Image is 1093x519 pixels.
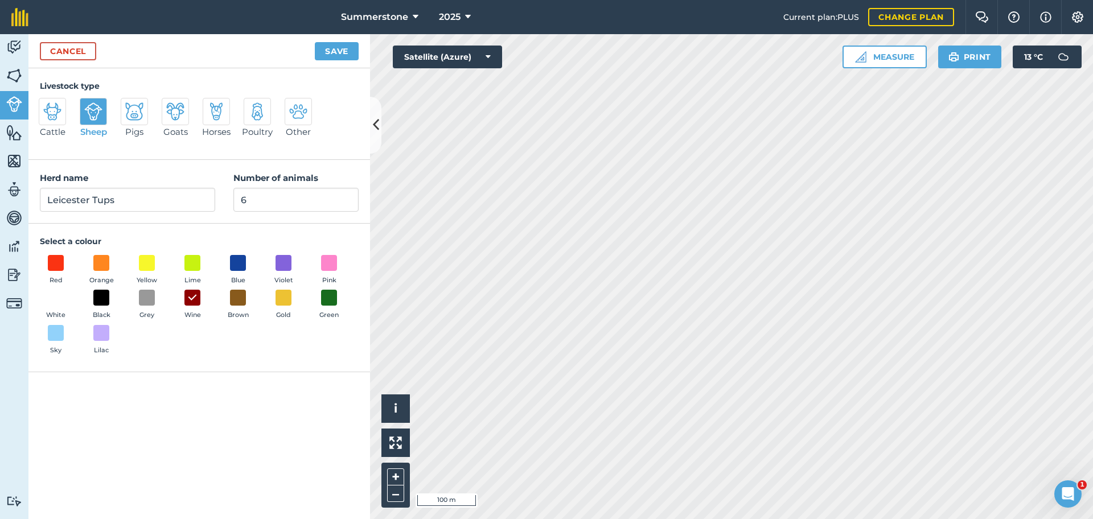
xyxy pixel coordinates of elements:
[313,255,345,286] button: Pink
[50,345,61,356] span: Sky
[948,50,959,64] img: svg+xml;base64,PHN2ZyB4bWxucz0iaHR0cDovL3d3dy53My5vcmcvMjAwMC9zdmciIHdpZHRoPSIxOSIgaGVpZ2h0PSIyNC...
[268,290,299,320] button: Gold
[202,125,231,139] span: Horses
[84,102,102,121] img: svg+xml;base64,PD94bWwgdmVyc2lvbj0iMS4wIiBlbmNvZGluZz0idXRmLTgiPz4KPCEtLSBHZW5lcmF0b3I6IEFkb2JlIE...
[6,124,22,141] img: svg+xml;base64,PHN2ZyB4bWxucz0iaHR0cDovL3d3dy53My5vcmcvMjAwMC9zdmciIHdpZHRoPSI1NiIgaGVpZ2h0PSI2MC...
[1040,10,1051,24] img: svg+xml;base64,PHN2ZyB4bWxucz0iaHR0cDovL3d3dy53My5vcmcvMjAwMC9zdmciIHdpZHRoPSIxNyIgaGVpZ2h0PSIxNy...
[387,485,404,502] button: –
[393,46,502,68] button: Satellite (Azure)
[11,8,28,26] img: fieldmargin Logo
[274,275,293,286] span: Violet
[40,290,72,320] button: White
[187,291,198,304] img: svg+xml;base64,PHN2ZyB4bWxucz0iaHR0cDovL3d3dy53My5vcmcvMjAwMC9zdmciIHdpZHRoPSIxOCIgaGVpZ2h0PSIyNC...
[40,42,96,60] a: Cancel
[1013,46,1082,68] button: 13 °C
[242,125,273,139] span: Poultry
[46,310,65,320] span: White
[222,290,254,320] button: Brown
[184,275,201,286] span: Lime
[276,310,291,320] span: Gold
[166,102,184,121] img: svg+xml;base64,PD94bWwgdmVyc2lvbj0iMS4wIiBlbmNvZGluZz0idXRmLTgiPz4KPCEtLSBHZW5lcmF0b3I6IEFkb2JlIE...
[6,96,22,112] img: svg+xml;base64,PD94bWwgdmVyc2lvbj0iMS4wIiBlbmNvZGluZz0idXRmLTgiPz4KPCEtLSBHZW5lcmF0b3I6IEFkb2JlIE...
[843,46,927,68] button: Measure
[6,295,22,311] img: svg+xml;base64,PD94bWwgdmVyc2lvbj0iMS4wIiBlbmNvZGluZz0idXRmLTgiPz4KPCEtLSBHZW5lcmF0b3I6IEFkb2JlIE...
[381,394,410,423] button: i
[1007,11,1021,23] img: A question mark icon
[207,102,225,121] img: svg+xml;base64,PD94bWwgdmVyc2lvbj0iMS4wIiBlbmNvZGluZz0idXRmLTgiPz4KPCEtLSBHZW5lcmF0b3I6IEFkb2JlIE...
[313,290,345,320] button: Green
[85,290,117,320] button: Black
[176,290,208,320] button: Wine
[6,67,22,84] img: svg+xml;base64,PHN2ZyB4bWxucz0iaHR0cDovL3d3dy53My5vcmcvMjAwMC9zdmciIHdpZHRoPSI1NiIgaGVpZ2h0PSI2MC...
[85,325,117,356] button: Lilac
[40,80,359,92] h4: Livestock type
[40,172,88,183] strong: Herd name
[40,236,101,246] strong: Select a colour
[1052,46,1075,68] img: svg+xml;base64,PD94bWwgdmVyc2lvbj0iMS4wIiBlbmNvZGluZz0idXRmLTgiPz4KPCEtLSBHZW5lcmF0b3I6IEFkb2JlIE...
[89,275,114,286] span: Orange
[139,310,154,320] span: Grey
[319,310,339,320] span: Green
[231,275,245,286] span: Blue
[341,10,408,24] span: Summerstone
[50,275,63,286] span: Red
[1024,46,1043,68] span: 13 ° C
[40,125,65,139] span: Cattle
[322,275,336,286] span: Pink
[387,468,404,485] button: +
[176,255,208,286] button: Lime
[131,255,163,286] button: Yellow
[268,255,299,286] button: Violet
[289,102,307,121] img: svg+xml;base64,PD94bWwgdmVyc2lvbj0iMS4wIiBlbmNvZGluZz0idXRmLTgiPz4KPCEtLSBHZW5lcmF0b3I6IEFkb2JlIE...
[85,255,117,286] button: Orange
[80,125,107,139] span: Sheep
[94,345,109,356] span: Lilac
[315,42,359,60] button: Save
[131,290,163,320] button: Grey
[6,266,22,283] img: svg+xml;base64,PD94bWwgdmVyc2lvbj0iMS4wIiBlbmNvZGluZz0idXRmLTgiPz4KPCEtLSBHZW5lcmF0b3I6IEFkb2JlIE...
[855,51,866,63] img: Ruler icon
[93,310,110,320] span: Black
[6,496,22,506] img: svg+xml;base64,PD94bWwgdmVyc2lvbj0iMS4wIiBlbmNvZGluZz0idXRmLTgiPz4KPCEtLSBHZW5lcmF0b3I6IEFkb2JlIE...
[394,401,397,415] span: i
[1078,480,1087,489] span: 1
[286,125,311,139] span: Other
[783,11,859,23] span: Current plan : PLUS
[40,255,72,286] button: Red
[233,172,318,183] strong: Number of animals
[1071,11,1084,23] img: A cog icon
[938,46,1002,68] button: Print
[868,8,954,26] a: Change plan
[40,325,72,356] button: Sky
[389,436,402,449] img: Four arrows, one pointing top left, one top right, one bottom right and the last bottom left
[184,310,201,320] span: Wine
[6,153,22,170] img: svg+xml;base64,PHN2ZyB4bWxucz0iaHR0cDovL3d3dy53My5vcmcvMjAwMC9zdmciIHdpZHRoPSI1NiIgaGVpZ2h0PSI2MC...
[6,238,22,255] img: svg+xml;base64,PD94bWwgdmVyc2lvbj0iMS4wIiBlbmNvZGluZz0idXRmLTgiPz4KPCEtLSBHZW5lcmF0b3I6IEFkb2JlIE...
[439,10,461,24] span: 2025
[137,275,157,286] span: Yellow
[6,39,22,56] img: svg+xml;base64,PD94bWwgdmVyc2lvbj0iMS4wIiBlbmNvZGluZz0idXRmLTgiPz4KPCEtLSBHZW5lcmF0b3I6IEFkb2JlIE...
[6,181,22,198] img: svg+xml;base64,PD94bWwgdmVyc2lvbj0iMS4wIiBlbmNvZGluZz0idXRmLTgiPz4KPCEtLSBHZW5lcmF0b3I6IEFkb2JlIE...
[43,102,61,121] img: svg+xml;base64,PD94bWwgdmVyc2lvbj0iMS4wIiBlbmNvZGluZz0idXRmLTgiPz4KPCEtLSBHZW5lcmF0b3I6IEFkb2JlIE...
[222,255,254,286] button: Blue
[125,125,143,139] span: Pigs
[1054,480,1082,508] iframe: Intercom live chat
[163,125,188,139] span: Goats
[125,102,143,121] img: svg+xml;base64,PD94bWwgdmVyc2lvbj0iMS4wIiBlbmNvZGluZz0idXRmLTgiPz4KPCEtLSBHZW5lcmF0b3I6IEFkb2JlIE...
[228,310,249,320] span: Brown
[6,209,22,226] img: svg+xml;base64,PD94bWwgdmVyc2lvbj0iMS4wIiBlbmNvZGluZz0idXRmLTgiPz4KPCEtLSBHZW5lcmF0b3I6IEFkb2JlIE...
[975,11,989,23] img: Two speech bubbles overlapping with the left bubble in the forefront
[248,102,266,121] img: svg+xml;base64,PD94bWwgdmVyc2lvbj0iMS4wIiBlbmNvZGluZz0idXRmLTgiPz4KPCEtLSBHZW5lcmF0b3I6IEFkb2JlIE...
